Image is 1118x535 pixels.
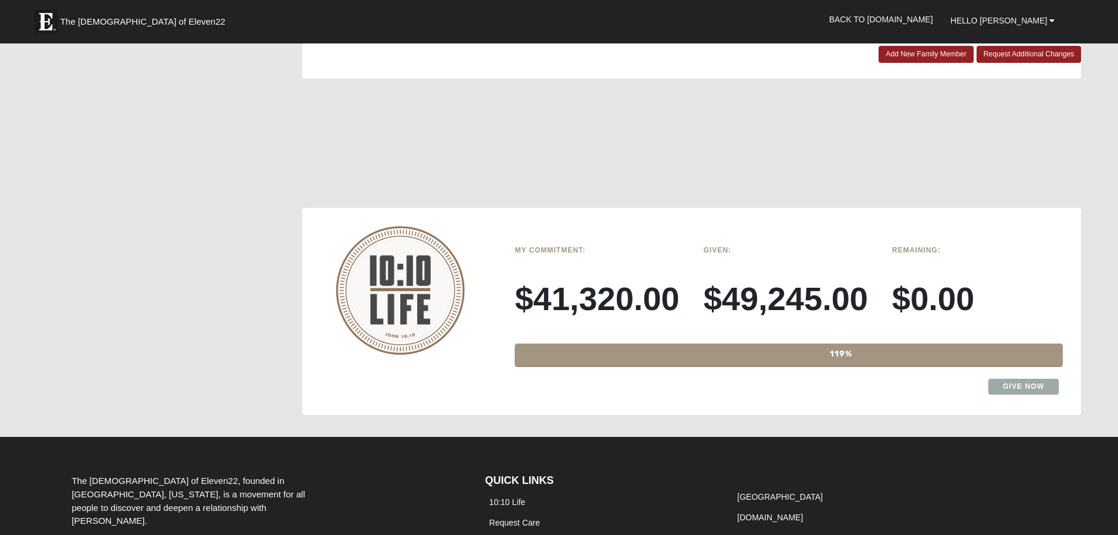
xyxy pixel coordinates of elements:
h4: QUICK LINKS [485,475,716,487]
h6: My Commitment: [515,246,685,254]
h6: Given: [704,246,874,254]
a: Request Care [489,518,540,527]
span: Hello [PERSON_NAME] [951,16,1048,25]
a: [GEOGRAPHIC_DATA] [737,492,823,502]
a: Back to [DOMAIN_NAME] [820,5,942,34]
img: 10-10-Life-logo-round-no-scripture.png [336,226,465,355]
h6: Remaining: [892,246,1063,254]
a: Hello [PERSON_NAME] [942,6,1064,35]
h3: $41,320.00 [515,279,685,318]
a: [DOMAIN_NAME] [737,513,803,522]
h3: $49,245.00 [704,279,874,318]
span: The [DEMOGRAPHIC_DATA] of Eleven22 [60,16,225,28]
a: Add New Family Member [879,46,974,63]
img: Eleven22 logo [34,10,58,33]
a: The [DEMOGRAPHIC_DATA] of Eleven22 [28,4,263,33]
a: Request Additional Changes [977,46,1082,63]
a: 10:10 Life [489,497,526,507]
a: Give Now [988,379,1059,395]
h3: $0.00 [892,279,1063,318]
